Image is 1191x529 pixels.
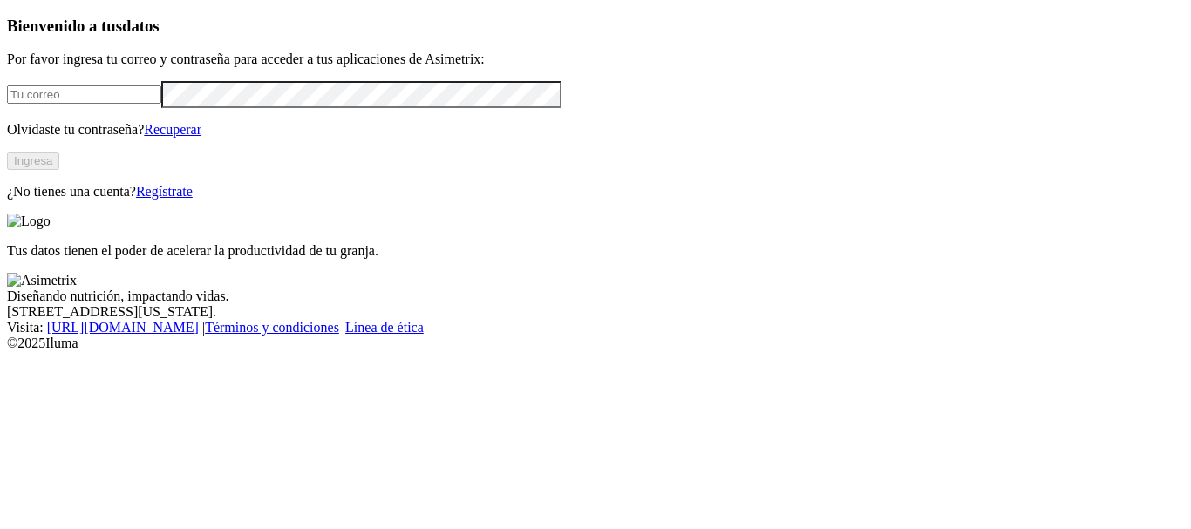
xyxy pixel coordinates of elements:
button: Ingresa [7,152,59,170]
img: Logo [7,214,51,229]
a: [URL][DOMAIN_NAME] [47,320,199,335]
p: Tus datos tienen el poder de acelerar la productividad de tu granja. [7,243,1184,259]
a: Línea de ética [345,320,424,335]
p: Olvidaste tu contraseña? [7,122,1184,138]
h3: Bienvenido a tus [7,17,1184,36]
img: Asimetrix [7,273,77,288]
a: Recuperar [144,122,201,137]
p: ¿No tienes una cuenta? [7,184,1184,200]
p: Por favor ingresa tu correo y contraseña para acceder a tus aplicaciones de Asimetrix: [7,51,1184,67]
a: Regístrate [136,184,193,199]
div: © 2025 Iluma [7,336,1184,351]
div: Diseñando nutrición, impactando vidas. [7,288,1184,304]
span: datos [122,17,160,35]
a: Términos y condiciones [205,320,339,335]
input: Tu correo [7,85,161,104]
div: [STREET_ADDRESS][US_STATE]. [7,304,1184,320]
div: Visita : | | [7,320,1184,336]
